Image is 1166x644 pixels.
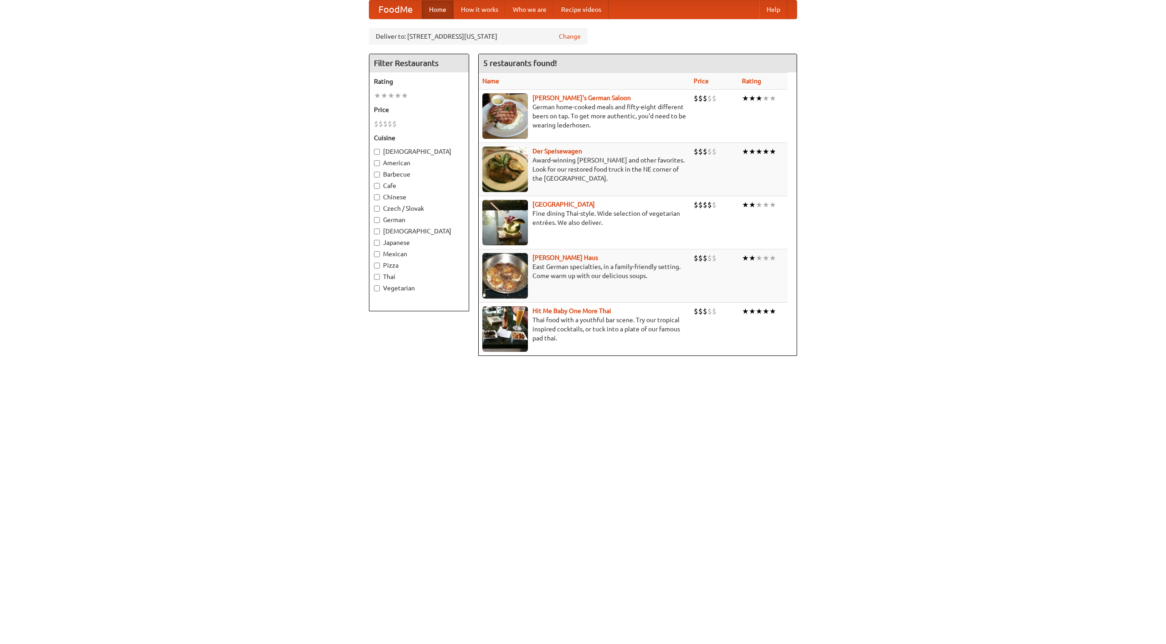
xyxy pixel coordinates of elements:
a: How it works [454,0,506,19]
img: kohlhaus.jpg [482,253,528,299]
label: [DEMOGRAPHIC_DATA] [374,147,464,156]
label: Thai [374,272,464,281]
li: ★ [756,253,762,263]
a: Who we are [506,0,554,19]
input: Mexican [374,251,380,257]
li: ★ [742,253,749,263]
li: $ [712,93,716,103]
li: ★ [749,93,756,103]
input: Japanese [374,240,380,246]
input: German [374,217,380,223]
label: German [374,215,464,224]
h5: Cuisine [374,133,464,142]
input: Vegetarian [374,285,380,291]
li: ★ [762,253,769,263]
li: ★ [762,93,769,103]
a: [PERSON_NAME] Haus [532,254,598,261]
li: $ [698,93,703,103]
li: ★ [756,306,762,316]
a: Name [482,77,499,85]
li: ★ [374,91,381,101]
li: ★ [769,253,776,263]
li: ★ [381,91,388,101]
img: speisewagen.jpg [482,147,528,192]
label: Barbecue [374,170,464,179]
p: Fine dining Thai-style. Wide selection of vegetarian entrées. We also deliver. [482,209,686,227]
li: $ [388,119,392,129]
p: German home-cooked meals and fifty-eight different beers on tap. To get more authentic, you'd nee... [482,102,686,130]
label: Chinese [374,193,464,202]
li: $ [712,253,716,263]
li: $ [707,200,712,210]
li: ★ [756,200,762,210]
a: [GEOGRAPHIC_DATA] [532,201,595,208]
li: ★ [762,147,769,157]
input: Cafe [374,183,380,189]
li: ★ [756,147,762,157]
input: Chinese [374,194,380,200]
img: esthers.jpg [482,93,528,139]
li: $ [707,147,712,157]
li: $ [698,306,703,316]
li: $ [694,93,698,103]
li: $ [712,306,716,316]
div: Deliver to: [STREET_ADDRESS][US_STATE] [369,28,588,45]
a: Change [559,32,581,41]
h5: Price [374,105,464,114]
b: [PERSON_NAME]'s German Saloon [532,94,631,101]
li: ★ [762,306,769,316]
ng-pluralize: 5 restaurants found! [483,59,557,67]
a: Hit Me Baby One More Thai [532,307,611,314]
label: [DEMOGRAPHIC_DATA] [374,227,464,236]
li: ★ [769,93,776,103]
li: $ [374,119,378,129]
input: Thai [374,274,380,280]
img: babythai.jpg [482,306,528,352]
li: ★ [388,91,394,101]
li: $ [378,119,383,129]
p: Award-winning [PERSON_NAME] and other favorites. Look for our restored food truck in the NE corne... [482,156,686,183]
li: ★ [762,200,769,210]
li: $ [707,306,712,316]
h5: Rating [374,77,464,86]
li: $ [698,147,703,157]
li: ★ [769,200,776,210]
li: $ [703,93,707,103]
h4: Filter Restaurants [369,54,469,72]
li: $ [707,253,712,263]
li: $ [703,200,707,210]
li: ★ [756,93,762,103]
input: [DEMOGRAPHIC_DATA] [374,149,380,155]
li: ★ [742,93,749,103]
input: American [374,160,380,166]
a: FoodMe [369,0,422,19]
label: Pizza [374,261,464,270]
li: ★ [749,200,756,210]
a: Help [759,0,788,19]
a: Rating [742,77,761,85]
b: Der Speisewagen [532,147,582,155]
li: ★ [749,253,756,263]
label: Mexican [374,249,464,259]
li: $ [383,119,388,129]
li: ★ [742,200,749,210]
li: $ [712,200,716,210]
li: ★ [394,91,401,101]
p: Thai food with a youthful bar scene. Try our tropical inspired cocktails, or tuck into a plate of... [482,315,686,343]
li: ★ [401,91,408,101]
li: $ [703,147,707,157]
li: ★ [769,147,776,157]
img: satay.jpg [482,200,528,245]
li: $ [703,306,707,316]
li: $ [698,200,703,210]
li: $ [707,93,712,103]
li: ★ [742,147,749,157]
li: $ [694,253,698,263]
li: ★ [749,306,756,316]
input: Czech / Slovak [374,206,380,212]
li: $ [694,147,698,157]
li: $ [694,200,698,210]
label: Vegetarian [374,284,464,293]
li: $ [698,253,703,263]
